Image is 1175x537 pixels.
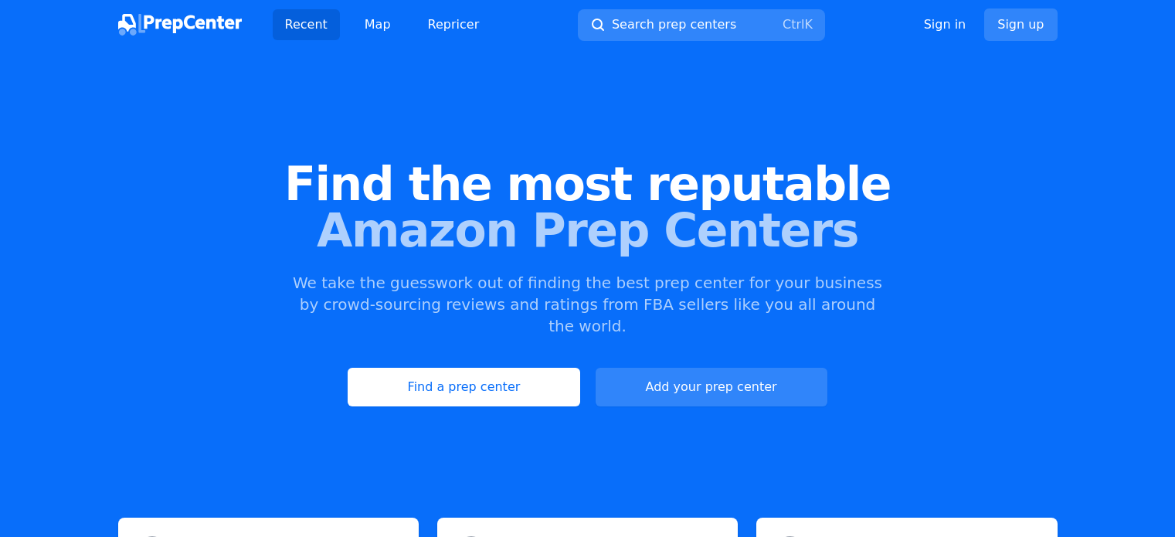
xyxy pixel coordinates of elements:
a: Sign up [984,8,1057,41]
a: Add your prep center [596,368,827,406]
p: We take the guesswork out of finding the best prep center for your business by crowd-sourcing rev... [291,272,885,337]
a: Sign in [924,15,966,34]
button: Search prep centersCtrlK [578,9,825,41]
kbd: Ctrl [783,17,804,32]
img: PrepCenter [118,14,242,36]
a: Map [352,9,403,40]
span: Find the most reputable [25,161,1150,207]
kbd: K [804,17,813,32]
span: Amazon Prep Centers [25,207,1150,253]
span: Search prep centers [612,15,736,34]
a: Repricer [416,9,492,40]
a: Find a prep center [348,368,579,406]
a: Recent [273,9,340,40]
